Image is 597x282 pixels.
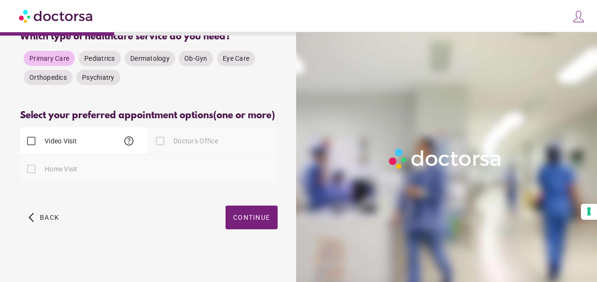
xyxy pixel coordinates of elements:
span: Pediatrics [84,55,115,62]
span: Eye Care [223,55,249,62]
span: (one or more) [213,110,275,121]
span: Psychiatry [82,74,115,81]
span: help [123,135,135,147]
span: Continue [233,214,270,221]
label: Doctor's Office [172,136,218,146]
span: Ob-Gyn [184,55,208,62]
span: Back [40,214,59,221]
span: Dermatology [130,55,170,62]
div: Which type of healthcare service do you need? [20,31,278,42]
span: Orthopedics [29,74,67,81]
span: Primary Care [29,55,69,62]
label: Home Visit [43,164,78,174]
label: Video Visit [43,136,77,146]
img: icons8-customer-100.png [572,10,585,23]
button: Your consent preferences for tracking technologies [581,204,597,220]
button: Continue [226,206,278,229]
div: Select your preferred appointment options [20,110,278,121]
img: Doctorsa.com [19,5,94,27]
button: arrow_back_ios Back [25,206,63,229]
img: Logo-Doctorsa-trans-White-partial-flat.png [386,145,505,172]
